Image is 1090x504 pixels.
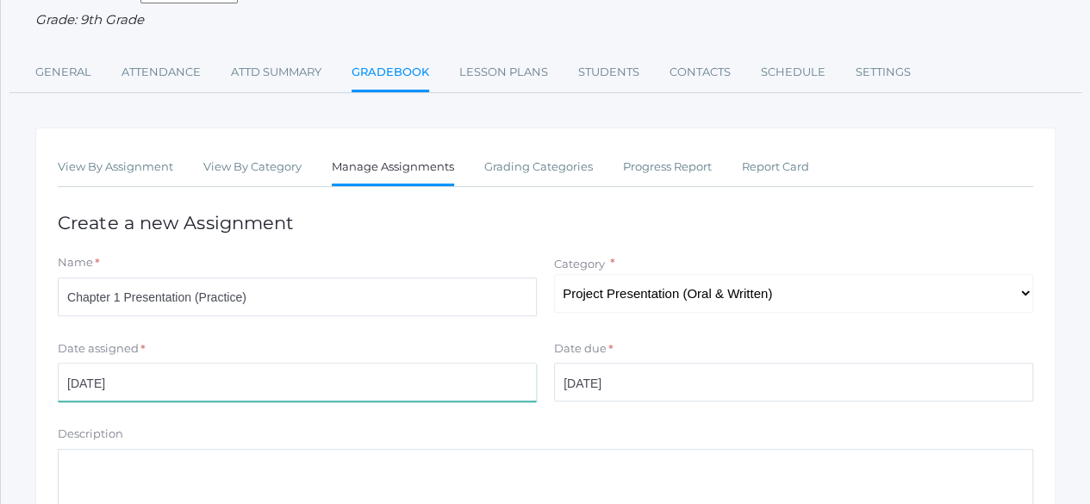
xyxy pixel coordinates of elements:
a: Attendance [121,55,201,90]
a: Report Card [742,150,809,184]
a: Contacts [670,55,731,90]
a: Students [578,55,639,90]
h1: Create a new Assignment [58,213,1033,233]
a: Gradebook [352,55,429,92]
div: Grade: 9th Grade [35,10,1056,30]
label: Description [58,426,123,443]
a: View By Assignment [58,150,173,184]
label: Date assigned [58,340,139,358]
label: Category [554,257,605,271]
a: General [35,55,91,90]
label: Name [58,254,93,271]
label: Date due [554,340,607,358]
a: Settings [856,55,911,90]
a: Lesson Plans [459,55,548,90]
a: Progress Report [623,150,712,184]
a: View By Category [203,150,302,184]
a: Schedule [761,55,825,90]
a: Attd Summary [231,55,321,90]
a: Grading Categories [484,150,593,184]
a: Manage Assignments [332,150,454,187]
